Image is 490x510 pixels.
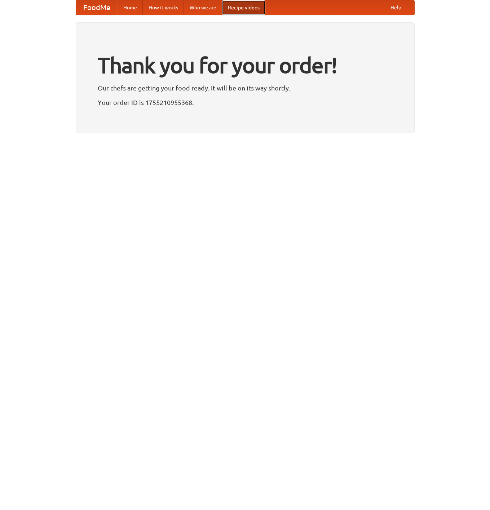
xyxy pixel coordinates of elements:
[184,0,222,15] a: Who we are
[98,48,393,83] h1: Thank you for your order!
[385,0,407,15] a: Help
[222,0,265,15] a: Recipe videos
[76,0,118,15] a: FoodMe
[98,97,393,108] p: Your order ID is 1755210955368.
[118,0,143,15] a: Home
[143,0,184,15] a: How it works
[98,83,393,93] p: Our chefs are getting your food ready. It will be on its way shortly.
